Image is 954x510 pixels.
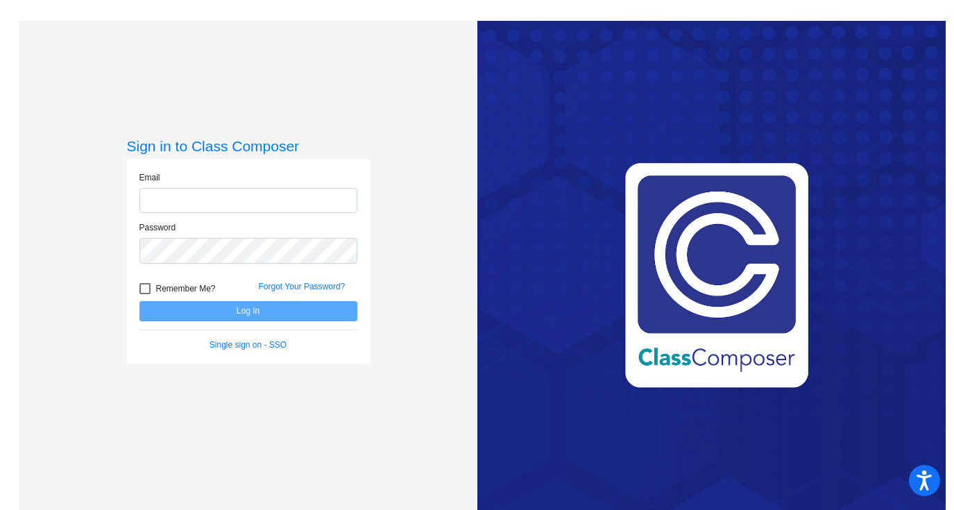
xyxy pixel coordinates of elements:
button: Log In [139,301,357,321]
span: Remember Me? [156,280,216,297]
h3: Sign in to Class Composer [127,137,370,155]
a: Forgot Your Password? [259,282,346,291]
label: Email [139,171,160,184]
a: Single sign on - SSO [210,340,287,350]
label: Password [139,221,176,234]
